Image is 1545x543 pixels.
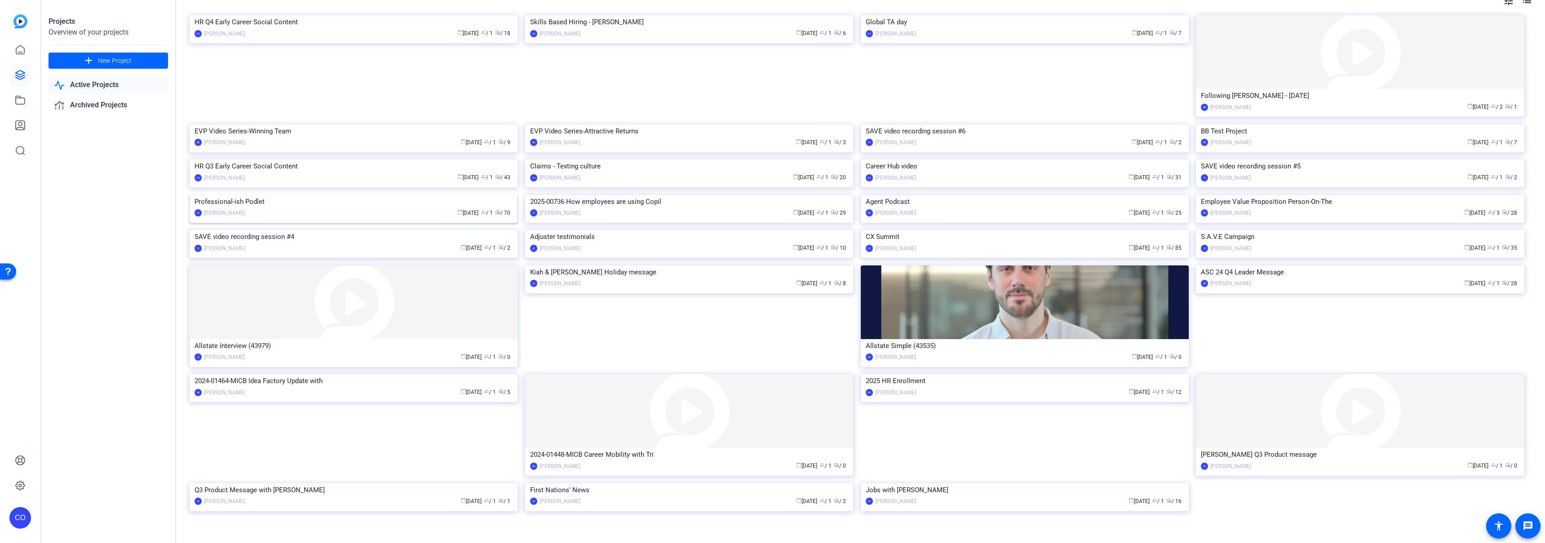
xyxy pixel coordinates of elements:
[819,30,825,35] span: group
[49,53,168,69] button: New Project
[1129,498,1134,503] span: calendar_today
[866,483,1184,497] div: Jobs with [PERSON_NAME]
[834,498,846,504] span: / 2
[1487,244,1493,250] span: group
[1491,174,1496,179] span: group
[1210,173,1251,182] div: [PERSON_NAME]
[875,244,916,253] div: [PERSON_NAME]
[204,138,245,147] div: [PERSON_NAME]
[460,498,466,503] span: calendar_today
[13,14,27,28] img: blue-gradient.svg
[875,208,916,217] div: [PERSON_NAME]
[831,209,836,215] span: radio
[1166,174,1182,181] span: / 31
[530,30,537,37] div: CO
[1464,280,1485,287] span: [DATE]
[1487,280,1493,285] span: group
[796,280,801,285] span: calendar_today
[866,124,1184,138] div: SAVE video recording session #6
[831,174,846,181] span: / 20
[195,159,513,173] div: HR Q3 Early Career Social Content
[793,244,798,250] span: calendar_today
[498,139,510,146] span: / 9
[1129,174,1150,181] span: [DATE]
[204,244,245,253] div: [PERSON_NAME]
[484,139,489,144] span: group
[481,210,493,216] span: / 1
[1505,462,1510,468] span: radio
[1201,245,1208,252] div: CO
[9,507,31,529] div: CO
[1169,30,1182,36] span: / 7
[1155,30,1167,36] span: / 1
[1166,210,1182,216] span: / 25
[793,174,798,179] span: calendar_today
[1487,209,1493,215] span: group
[1129,389,1150,395] span: [DATE]
[481,209,486,215] span: group
[530,15,848,29] div: Skills Based Hiring - [PERSON_NAME]
[1132,139,1153,146] span: [DATE]
[834,463,846,469] span: / 0
[530,265,848,279] div: Kiah & [PERSON_NAME] Holiday message
[866,389,873,396] div: BB
[495,174,500,179] span: radio
[1201,463,1208,470] div: JK
[195,339,513,353] div: Allstate Interview (43979)
[530,463,537,470] div: BB
[816,174,828,181] span: / 1
[195,353,202,361] div: JK
[1502,209,1507,215] span: radio
[195,30,202,37] div: CO
[816,245,828,251] span: / 1
[204,29,245,38] div: [PERSON_NAME]
[460,139,482,146] span: [DATE]
[540,173,580,182] div: [PERSON_NAME]
[834,280,846,287] span: / 8
[457,209,463,215] span: calendar_today
[530,139,537,146] div: BB
[1505,174,1517,181] span: / 2
[460,389,482,395] span: [DATE]
[498,245,510,251] span: / 2
[530,230,848,243] div: Adjuster testimonials
[1201,159,1519,173] div: SAVE video recording session #5
[540,462,580,471] div: [PERSON_NAME]
[495,209,500,215] span: radio
[484,389,496,395] span: / 1
[866,339,1184,353] div: Allstate Simple (43535)
[1491,462,1496,468] span: group
[1166,498,1172,503] span: radio
[796,30,817,36] span: [DATE]
[834,30,846,36] span: / 6
[1201,195,1519,208] div: Employee Value Proposition Person-On-The
[460,354,482,360] span: [DATE]
[866,353,873,361] div: BB
[796,498,801,503] span: calendar_today
[816,209,822,215] span: group
[1129,174,1134,179] span: calendar_today
[1152,388,1157,394] span: group
[195,195,513,208] div: Professional-ish Podlet
[484,354,496,360] span: / 1
[495,30,500,35] span: radio
[98,56,132,66] span: New Project
[1152,209,1157,215] span: group
[540,208,580,217] div: [PERSON_NAME]
[1201,230,1519,243] div: S.A.V.E Campaign
[834,30,839,35] span: radio
[819,139,832,146] span: / 1
[484,498,489,503] span: group
[530,498,537,505] div: JK
[1464,280,1470,285] span: calendar_today
[866,195,1184,208] div: Agent Podcast
[530,448,848,461] div: 2024-01448-MICB Career Mobility with Tri
[1210,244,1251,253] div: [PERSON_NAME]
[1502,280,1517,287] span: / 28
[1523,521,1533,531] mat-icon: message
[1487,210,1500,216] span: / 3
[1491,174,1503,181] span: / 1
[1491,463,1503,469] span: / 1
[460,388,466,394] span: calendar_today
[866,209,873,216] div: BB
